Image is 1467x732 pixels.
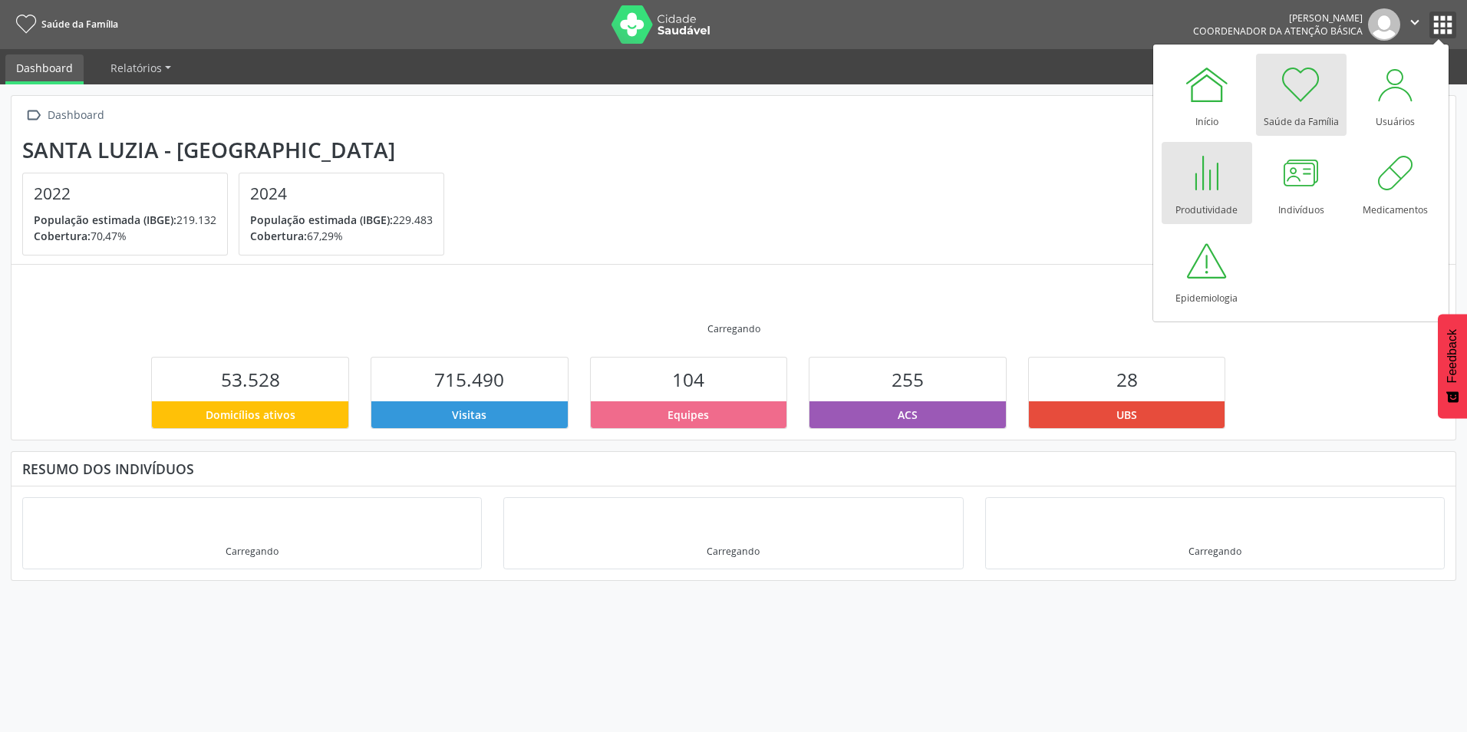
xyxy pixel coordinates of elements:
div: Carregando [707,322,760,335]
span: 28 [1116,367,1138,392]
a: Medicamentos [1350,142,1441,224]
span: Domicílios ativos [206,407,295,423]
i:  [22,104,45,127]
span: UBS [1116,407,1137,423]
div: Carregando [707,545,760,558]
a: Usuários [1350,54,1441,136]
i:  [1406,14,1423,31]
span: População estimada (IBGE): [250,213,393,227]
a: Saúde da Família [11,12,118,37]
span: Equipes [668,407,709,423]
span: 255 [892,367,924,392]
span: Relatórios [110,61,162,75]
img: img [1368,8,1400,41]
a: Produtividade [1162,142,1252,224]
span: Cobertura: [250,229,307,243]
span: ACS [898,407,918,423]
h4: 2024 [250,184,433,203]
span: 53.528 [221,367,280,392]
a: Dashboard [5,54,84,84]
div: [PERSON_NAME] [1193,12,1363,25]
span: Coordenador da Atenção Básica [1193,25,1363,38]
span: Cobertura: [34,229,91,243]
p: 70,47% [34,228,216,244]
a: Epidemiologia [1162,230,1252,312]
a: Relatórios [100,54,182,81]
h4: 2022 [34,184,216,203]
div: Santa Luzia - [GEOGRAPHIC_DATA] [22,137,455,163]
a: Saúde da Família [1256,54,1347,136]
span: Visitas [452,407,486,423]
button: apps [1429,12,1456,38]
button: Feedback - Mostrar pesquisa [1438,314,1467,418]
a: Indivíduos [1256,142,1347,224]
span: População estimada (IBGE): [34,213,176,227]
div: Carregando [226,545,279,558]
span: 715.490 [434,367,504,392]
p: 67,29% [250,228,433,244]
a:  Dashboard [22,104,107,127]
button:  [1400,8,1429,41]
span: Feedback [1446,329,1459,383]
div: Carregando [1188,545,1241,558]
p: 219.132 [34,212,216,228]
div: Dashboard [45,104,107,127]
span: Saúde da Família [41,18,118,31]
a: Início [1162,54,1252,136]
span: 104 [672,367,704,392]
p: 229.483 [250,212,433,228]
div: Resumo dos indivíduos [22,460,1445,477]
